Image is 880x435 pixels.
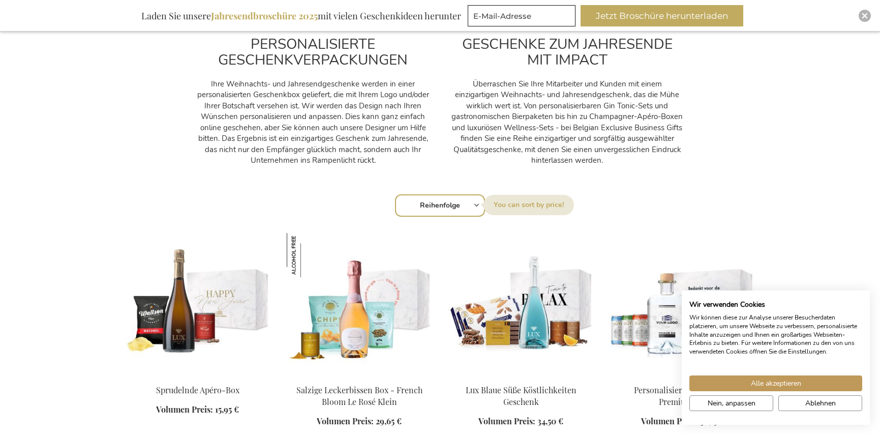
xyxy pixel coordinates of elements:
[689,375,862,391] button: Akzeptieren Sie alle cookies
[196,37,430,68] h2: PERSONALISIERTE GESCHENKVERPACKUNGEN
[317,416,402,427] a: Volumen Preis: 29,65 €
[478,416,563,427] a: Volumen Preis: 34,50 €
[689,313,862,356] p: Wir können diese zur Analyse unserer Besucherdaten platzieren, um unsere Webseite zu verbessern, ...
[448,233,594,375] img: Lux Blue Sweet Delights Gift
[610,371,755,381] a: GEPERSONALISEERDE GIN TONIC COCKTAIL SET
[450,79,684,166] p: Überraschen Sie Ihre Mitarbeiter und Kunden mit einem einzigartigen Weihnachts- und Jahresendgesc...
[778,395,862,411] button: Alle verweigern cookies
[287,233,432,375] img: Salty Treats Box - French Bloom Le Rose Small
[468,5,579,30] form: marketing offers and promotions
[641,416,698,426] span: Volumen Preis:
[689,395,773,411] button: cookie Einstellungen anpassen
[537,416,563,426] span: 34,50 €
[634,385,731,407] a: Personalisiertes Gin Tonic Premium Set
[581,5,743,26] button: Jetzt Broschüre herunterladen
[215,404,239,415] span: 15,95 €
[156,385,239,395] a: Sprudelnde Apéro-Box
[466,385,576,407] a: Lux Blaue Süße Köstlichkeiten Geschenk
[296,385,422,407] a: Salzige Leckerbissen Box - French Bloom Le Rosé Klein
[708,398,755,409] span: Nein, anpassen
[125,233,270,375] img: Sparkling Apero Box
[137,5,466,26] div: Laden Sie unsere mit vielen Geschenkideen herunter
[610,233,755,375] img: GEPERSONALISEERDE GIN TONIC COCKTAIL SET
[450,37,684,68] h2: GESCHENKE ZUM JAHRESENDE MIT IMPACT
[211,10,318,22] b: Jahresendbroschüre 2025
[317,416,374,426] span: Volumen Preis:
[689,300,862,309] h2: Wir verwenden Cookies
[376,416,402,426] span: 29,65 €
[156,404,239,416] a: Volumen Preis: 15,95 €
[468,5,575,26] input: E-Mail-Adresse
[156,404,213,415] span: Volumen Preis:
[287,371,432,381] a: Salty Treats Box - French Bloom Le Rose Small Salzige Leckerbissen Box - French Bloom Le Rosé Klein
[751,378,801,389] span: Alle akzeptieren
[862,13,868,19] img: Close
[478,416,535,426] span: Volumen Preis:
[483,195,574,215] label: Sortieren nach
[196,79,430,166] p: Ihre Weihnachts- und Jahresendgeschenke werden in einer personalisierten Geschenkbox geliefert, d...
[125,371,270,381] a: Sparkling Apero Box
[859,10,871,22] div: Close
[805,398,836,409] span: Ablehnen
[287,233,331,277] img: Salzige Leckerbissen Box - French Bloom Le Rosé Klein
[448,371,594,381] a: Lux Blue Sweet Delights Gift
[641,416,724,427] a: Volumen Preis: 36,15 €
